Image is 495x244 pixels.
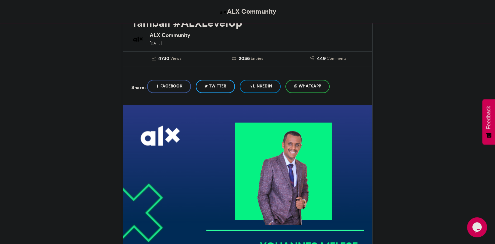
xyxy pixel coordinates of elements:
[147,80,191,93] a: Facebook
[158,55,169,62] span: 4730
[239,55,250,62] span: 2036
[131,83,146,92] h5: Share:
[486,106,492,129] span: Feedback
[131,32,145,46] img: ALX Community
[150,32,364,38] h6: ALX Community
[150,41,162,45] small: [DATE]
[212,55,283,62] a: 2036 Entries
[317,55,326,62] span: 449
[251,55,263,61] span: Entries
[219,7,276,16] a: ALX Community
[327,55,346,61] span: Comments
[299,83,321,89] span: WhatsApp
[160,83,182,89] span: Facebook
[131,55,202,62] a: 4730 Views
[467,217,488,237] iframe: chat widget
[482,99,495,145] button: Feedback - Show survey
[170,55,181,61] span: Views
[240,80,281,93] a: LinkedIn
[131,17,364,29] h2: Tambali #ALXLevelUp
[293,55,364,62] a: 449 Comments
[253,83,272,89] span: LinkedIn
[285,80,330,93] a: WhatsApp
[196,80,235,93] a: Twitter
[219,8,227,16] img: ALX Community
[209,83,226,89] span: Twitter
